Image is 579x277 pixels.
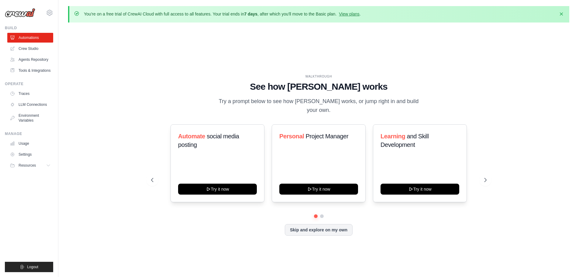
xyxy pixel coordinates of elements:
[5,131,53,136] div: Manage
[151,81,487,92] h1: See how [PERSON_NAME] works
[285,224,353,236] button: Skip and explore on my own
[7,55,53,64] a: Agents Repository
[7,44,53,54] a: Crew Studio
[279,133,304,140] span: Personal
[178,133,239,148] span: social media posting
[339,12,359,16] a: View plans
[5,262,53,272] button: Logout
[217,97,421,115] p: Try a prompt below to see how [PERSON_NAME] works, or jump right in and build your own.
[7,66,53,75] a: Tools & Integrations
[7,89,53,99] a: Traces
[7,139,53,148] a: Usage
[381,184,459,195] button: Try it now
[7,161,53,170] button: Resources
[5,81,53,86] div: Operate
[19,163,36,168] span: Resources
[7,33,53,43] a: Automations
[27,265,38,269] span: Logout
[305,133,348,140] span: Project Manager
[178,133,205,140] span: Automate
[7,111,53,125] a: Environment Variables
[84,11,361,17] p: You're on a free trial of CrewAI Cloud with full access to all features. Your trial ends in , aft...
[7,150,53,159] a: Settings
[151,74,487,79] div: WALKTHROUGH
[5,8,35,17] img: Logo
[5,26,53,30] div: Build
[279,184,358,195] button: Try it now
[178,184,257,195] button: Try it now
[381,133,405,140] span: Learning
[244,12,257,16] strong: 7 days
[7,100,53,109] a: LLM Connections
